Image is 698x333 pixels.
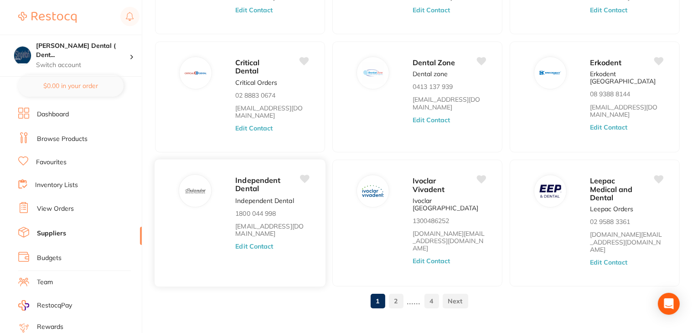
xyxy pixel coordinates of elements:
p: ...... [407,296,421,306]
p: 1300486252 [413,217,450,224]
img: Independent Dental [184,180,206,202]
a: Favourites [36,158,67,167]
button: Edit Contact [590,6,628,14]
button: Edit Contact [590,259,628,266]
img: Restocq Logo [18,12,77,23]
button: Edit Contact [236,6,273,14]
a: [EMAIL_ADDRESS][DOMAIN_NAME] [236,104,309,119]
p: Dental zone [413,70,448,78]
p: 1800 044 998 [235,210,276,217]
button: Edit Contact [590,124,628,131]
img: Leepac Medical and Dental [539,180,561,202]
a: Suppliers [37,229,66,238]
span: Leepac Medical and Dental [590,176,633,202]
a: Dashboard [37,110,69,119]
a: View Orders [37,204,74,213]
p: 02 8883 0674 [236,92,276,99]
span: Erkodent [590,58,622,67]
a: Browse Products [37,135,88,144]
a: Restocq Logo [18,7,77,28]
a: Rewards [37,323,63,332]
img: Ivoclar Vivadent [362,180,384,202]
a: [DOMAIN_NAME][EMAIL_ADDRESS][DOMAIN_NAME] [590,231,663,253]
button: Edit Contact [235,243,273,250]
a: Team [37,278,53,287]
a: [EMAIL_ADDRESS][DOMAIN_NAME] [413,96,486,110]
p: 02 9588 3361 [590,218,631,225]
p: 0413 137 939 [413,83,453,90]
p: Erkodent [GEOGRAPHIC_DATA] [590,70,663,85]
span: Independent Dental [235,176,280,193]
span: Critical Dental [236,58,260,75]
button: $0.00 in your order [18,75,124,97]
a: [EMAIL_ADDRESS][DOMAIN_NAME] [235,223,309,238]
button: Edit Contact [413,6,450,14]
span: Ivoclar Vivadent [413,176,445,193]
span: Dental Zone [413,58,455,67]
p: 08 9388 8144 [590,90,631,98]
p: Switch account [36,61,129,70]
img: Dental Zone [362,62,384,84]
a: [DOMAIN_NAME][EMAIL_ADDRESS][DOMAIN_NAME] [413,230,486,252]
button: Edit Contact [413,116,450,124]
span: RestocqPay [37,301,72,310]
img: RestocqPay [18,300,29,311]
a: Budgets [37,254,62,263]
p: Critical Orders [236,79,278,86]
a: [EMAIL_ADDRESS][DOMAIN_NAME] [590,104,663,118]
h4: Singleton Dental ( DentalTown 8 Pty Ltd) [36,42,129,59]
a: 2 [389,292,403,310]
button: Edit Contact [413,257,450,265]
p: Ivoclar [GEOGRAPHIC_DATA] [413,197,486,212]
div: Open Intercom Messenger [658,293,680,315]
img: Critical Dental [185,62,207,84]
img: Erkodent [539,62,561,84]
a: 1 [371,292,385,310]
a: RestocqPay [18,300,72,311]
p: Independent Dental [235,197,294,204]
button: Edit Contact [236,125,273,132]
a: 4 [424,292,439,310]
img: Singleton Dental ( DentalTown 8 Pty Ltd) [14,47,31,63]
a: Inventory Lists [35,181,78,190]
p: Leepac Orders [590,205,634,213]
